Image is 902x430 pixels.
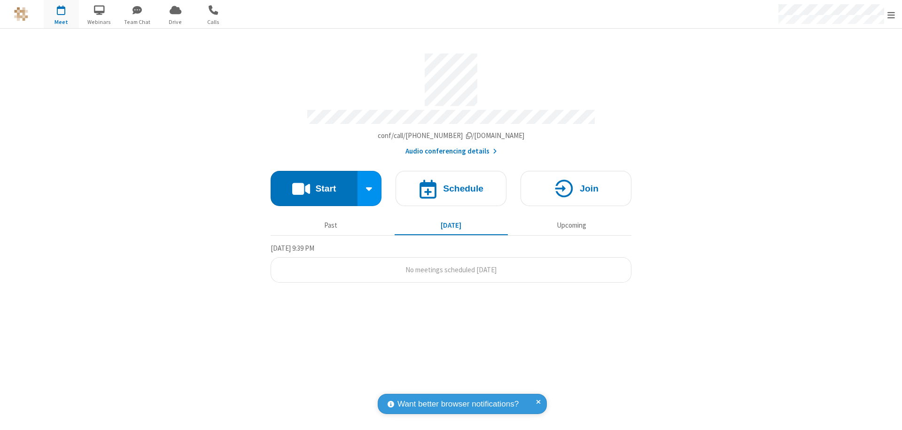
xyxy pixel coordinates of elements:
[405,265,497,274] span: No meetings scheduled [DATE]
[120,18,155,26] span: Team Chat
[271,46,631,157] section: Account details
[271,244,314,253] span: [DATE] 9:39 PM
[358,171,382,206] div: Start conference options
[274,216,388,234] button: Past
[521,171,631,206] button: Join
[158,18,193,26] span: Drive
[580,184,599,193] h4: Join
[14,7,28,21] img: QA Selenium DO NOT DELETE OR CHANGE
[515,216,628,234] button: Upcoming
[271,243,631,283] section: Today's Meetings
[271,171,358,206] button: Start
[196,18,231,26] span: Calls
[395,216,508,234] button: [DATE]
[44,18,79,26] span: Meet
[82,18,117,26] span: Webinars
[396,171,506,206] button: Schedule
[397,398,519,410] span: Want better browser notifications?
[405,146,497,157] button: Audio conferencing details
[378,131,525,140] span: Copy my meeting room link
[315,184,336,193] h4: Start
[443,184,483,193] h4: Schedule
[378,131,525,141] button: Copy my meeting room linkCopy my meeting room link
